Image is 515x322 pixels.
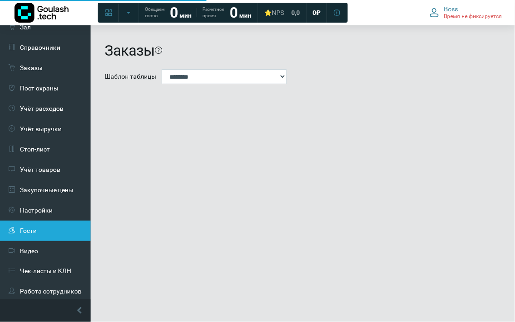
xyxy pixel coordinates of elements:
[145,6,164,19] span: Обещаем гостю
[155,47,162,54] i: На этой странице можно найти заказ, используя различные фильтры. Все пункты заполнять необязатель...
[272,9,284,16] span: NPS
[259,5,305,21] a: ⭐NPS 0,0
[170,4,178,21] strong: 0
[202,6,224,19] span: Расчетное время
[179,12,192,19] span: мин
[105,42,155,59] h1: Заказы
[444,13,502,20] span: Время не фиксируется
[230,4,238,21] strong: 0
[444,5,458,13] span: Boss
[424,3,508,22] button: Boss Время не фиксируется
[140,5,257,21] a: Обещаем гостю 0 мин Расчетное время 0 мин
[316,9,321,17] span: ₽
[313,9,316,17] span: 0
[264,9,284,17] div: ⭐
[105,72,156,81] label: Шаблон таблицы
[239,12,251,19] span: мин
[14,3,69,23] img: Логотип компании Goulash.tech
[307,5,326,21] a: 0 ₽
[291,9,300,17] span: 0,0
